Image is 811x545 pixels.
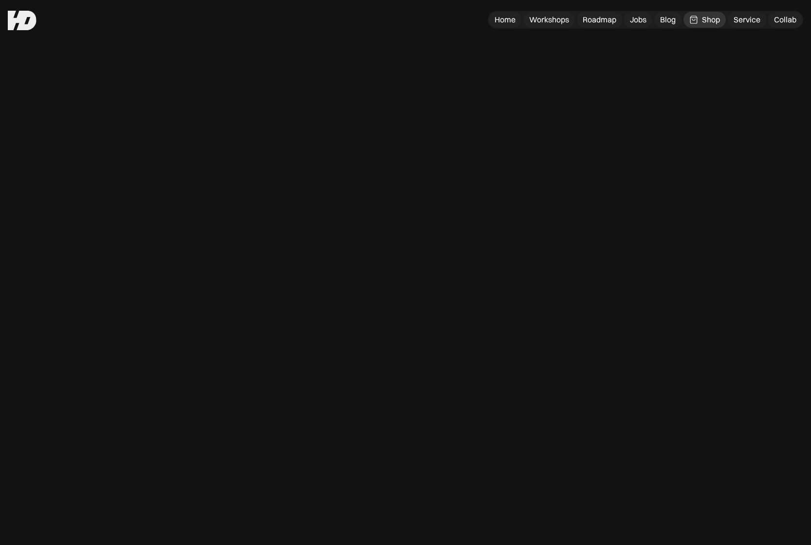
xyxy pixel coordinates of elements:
[734,15,760,25] div: Service
[702,15,720,25] div: Shop
[683,12,726,28] a: Shop
[728,12,766,28] a: Service
[583,15,616,25] div: Roadmap
[630,15,646,25] div: Jobs
[654,12,682,28] a: Blog
[774,15,796,25] div: Collab
[660,15,676,25] div: Blog
[495,15,516,25] div: Home
[768,12,802,28] a: Collab
[577,12,622,28] a: Roadmap
[529,15,569,25] div: Workshops
[523,12,575,28] a: Workshops
[624,12,652,28] a: Jobs
[489,12,521,28] a: Home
